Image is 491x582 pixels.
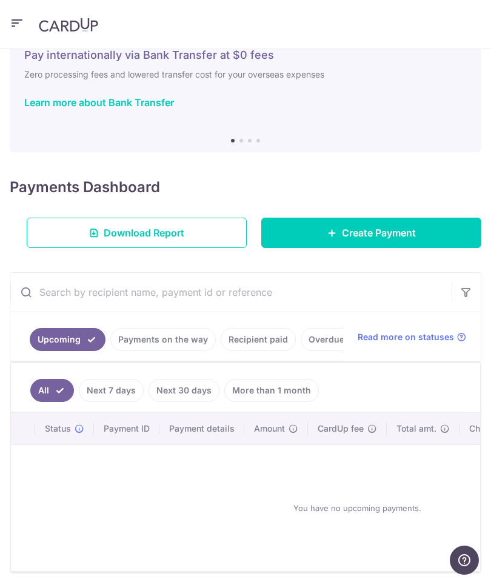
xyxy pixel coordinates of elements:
a: Upcoming [30,328,105,351]
span: Total amt. [396,423,436,435]
a: Overdue [301,328,352,351]
h6: Zero processing fees and lowered transfer cost for your overseas expenses [24,67,467,82]
h5: Pay internationally via Bank Transfer at $0 fees [24,48,467,62]
input: Search by recipient name, payment id or reference [10,273,452,312]
h4: Payments Dashboard [10,176,160,198]
span: Download Report [104,226,184,240]
a: Download Report [27,218,247,248]
a: Recipient paid [221,328,296,351]
a: Payments on the way [110,328,216,351]
a: Next 7 days [79,379,144,402]
iframe: Opens a widget where you can find more information [450,546,479,576]
span: Read more on statuses [358,331,454,343]
span: Amount [254,423,285,435]
img: CardUp [39,18,98,32]
a: Read more on statuses [358,331,466,343]
span: Status [45,423,71,435]
span: Create Payment [342,226,416,240]
span: CardUp fee [318,423,364,435]
a: Learn more about Bank Transfer [24,96,174,109]
a: All [30,379,74,402]
a: Create Payment [261,218,481,248]
th: Payment details [159,413,244,444]
a: Next 30 days [149,379,219,402]
a: More than 1 month [224,379,319,402]
th: Payment ID [94,413,159,444]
